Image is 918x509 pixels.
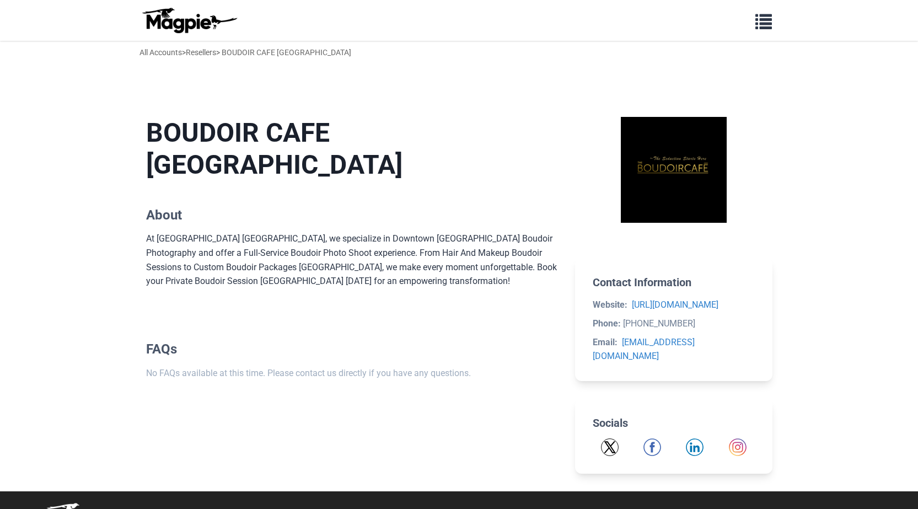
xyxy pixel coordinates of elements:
[139,48,182,57] a: All Accounts
[643,438,661,456] a: Facebook
[593,317,754,331] li: [PHONE_NUMBER]
[601,438,619,456] img: Twitter icon
[593,318,621,329] strong: Phone:
[146,366,558,381] p: No FAQs available at this time. Please contact us directly if you have any questions.
[146,207,558,223] h2: About
[593,416,754,430] h2: Socials
[186,48,216,57] a: Resellers
[593,299,627,310] strong: Website:
[729,438,747,456] a: Instagram
[729,438,747,456] img: Instagram icon
[146,341,558,357] h2: FAQs
[593,337,618,347] strong: Email:
[146,117,558,180] h1: BOUDOIR CAFE [GEOGRAPHIC_DATA]
[632,299,718,310] a: [URL][DOMAIN_NAME]
[643,438,661,456] img: Facebook icon
[593,337,695,362] a: [EMAIL_ADDRESS][DOMAIN_NAME]
[593,276,754,289] h2: Contact Information
[686,438,704,456] a: LinkedIn
[601,438,619,456] a: Twitter
[139,46,351,58] div: > > BOUDOIR CAFE [GEOGRAPHIC_DATA]
[139,7,239,34] img: logo-ab69f6fb50320c5b225c76a69d11143b.png
[621,117,727,223] img: BOUDOIR CAFE LAS VEGAS logo
[686,438,704,456] img: LinkedIn icon
[146,232,558,288] div: At [GEOGRAPHIC_DATA] [GEOGRAPHIC_DATA], we specialize in Downtown [GEOGRAPHIC_DATA] Boudoir Photo...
